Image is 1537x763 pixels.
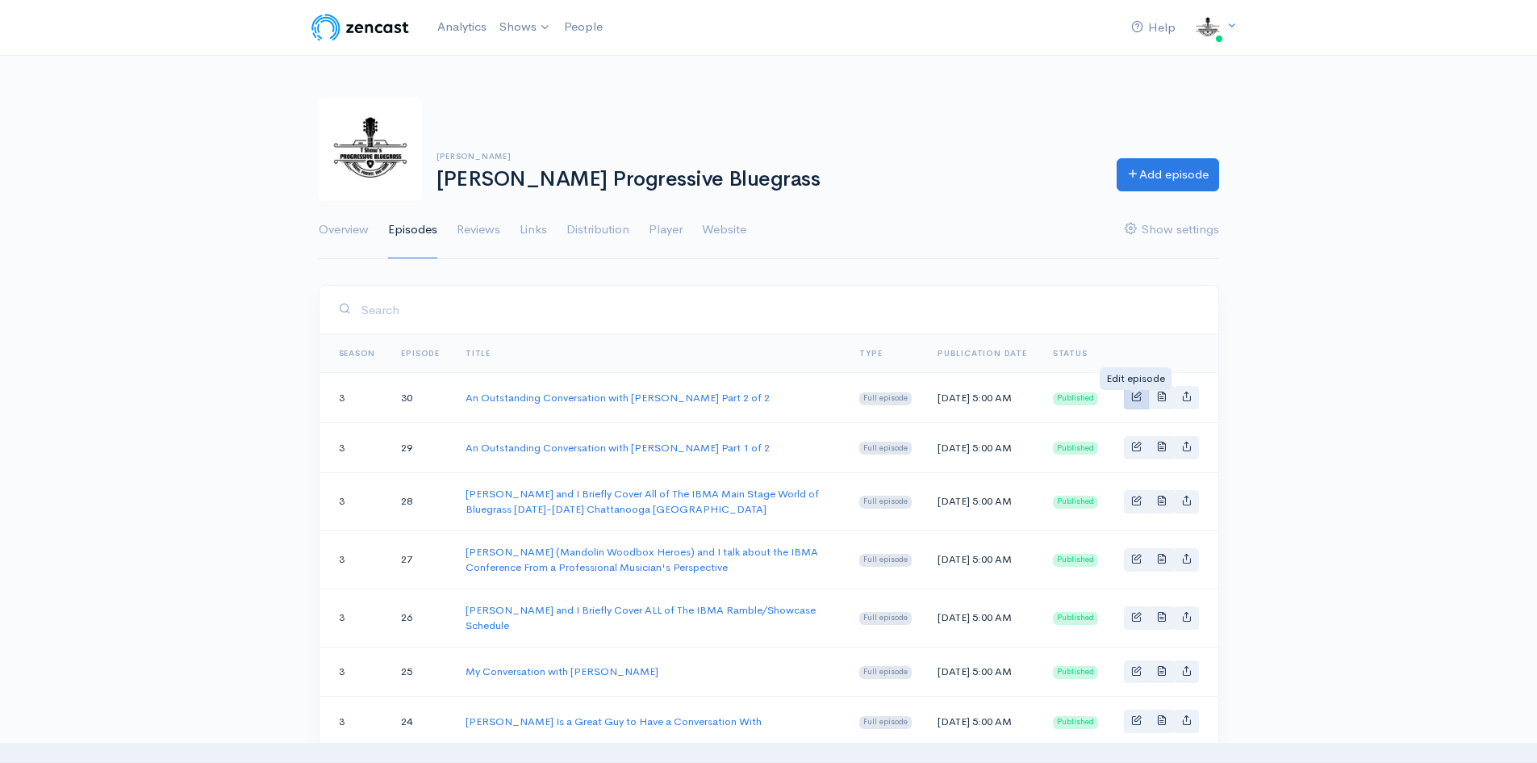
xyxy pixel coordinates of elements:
span: Full episode [859,554,912,567]
a: People [558,10,609,44]
div: Basic example [1124,710,1199,733]
td: 3 [320,589,389,647]
a: Type [859,348,882,358]
a: An Outstanding Conversation with [PERSON_NAME] Part 2 of 2 [466,391,770,405]
div: Basic example [1124,606,1199,630]
a: Help [1125,10,1182,45]
td: 3 [320,472,389,530]
a: [PERSON_NAME] (Mandolin Woodbox Heroes) and I talk about the IBMA Conference From a Professional ... [466,545,818,575]
a: Publication date [938,348,1027,358]
td: 3 [320,697,389,747]
span: Full episode [859,442,912,455]
span: Published [1053,392,1098,405]
a: Title [466,348,491,358]
td: [DATE] 5:00 AM [925,530,1040,589]
td: 3 [320,530,389,589]
td: 26 [388,589,453,647]
a: [PERSON_NAME] Is a Great Guy to Have a Conversation With [466,715,762,728]
a: Player [649,201,683,259]
img: ... [1192,11,1224,44]
td: 29 [388,422,453,472]
div: Basic example [1124,548,1199,572]
a: Episodes [388,201,437,259]
a: An Outstanding Conversation with [PERSON_NAME] Part 1 of 2 [466,441,770,455]
a: Show settings [1125,201,1219,259]
td: [DATE] 5:00 AM [925,373,1040,423]
td: 27 [388,530,453,589]
td: 3 [320,647,389,697]
a: Shows [493,10,558,45]
input: Search [361,293,1199,326]
td: 30 [388,373,453,423]
a: Links [520,201,547,259]
td: 3 [320,373,389,423]
a: Reviews [457,201,500,259]
div: Basic example [1124,660,1199,684]
div: Basic example [1124,436,1199,459]
span: Published [1053,496,1098,509]
span: Published [1053,666,1098,679]
span: Full episode [859,666,912,679]
td: 28 [388,472,453,530]
span: Status [1053,348,1088,358]
a: Distribution [566,201,629,259]
td: [DATE] 5:00 AM [925,647,1040,697]
td: 24 [388,697,453,747]
span: Published [1053,716,1098,729]
div: Edit episode [1100,367,1172,390]
a: [PERSON_NAME] and I Briefly Cover ALL of The IBMA Ramble/Showcase Schedule [466,603,816,633]
td: 3 [320,422,389,472]
span: Published [1053,612,1098,625]
td: [DATE] 5:00 AM [925,589,1040,647]
a: [PERSON_NAME] and I Briefly Cover All of The IBMA Main Stage World of Bluegrass [DATE]-[DATE] Cha... [466,487,819,517]
a: Analytics [431,10,493,44]
h6: [PERSON_NAME] [436,152,1097,161]
a: Website [702,201,746,259]
a: Add episode [1117,158,1219,191]
span: Full episode [859,612,912,625]
span: Published [1053,442,1098,455]
span: Published [1053,554,1098,567]
td: [DATE] 5:00 AM [925,697,1040,747]
td: 25 [388,647,453,697]
a: Episode [401,348,440,358]
td: [DATE] 5:00 AM [925,422,1040,472]
h1: [PERSON_NAME] Progressive Bluegrass [436,168,1097,191]
a: Season [339,348,376,358]
img: ZenCast Logo [309,11,411,44]
a: Overview [319,201,369,259]
div: Basic example [1124,386,1199,409]
div: Basic example [1124,490,1199,514]
span: Full episode [859,496,912,509]
span: Full episode [859,392,912,405]
a: My Conversation with [PERSON_NAME] [466,664,658,678]
span: Full episode [859,716,912,729]
td: [DATE] 5:00 AM [925,472,1040,530]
